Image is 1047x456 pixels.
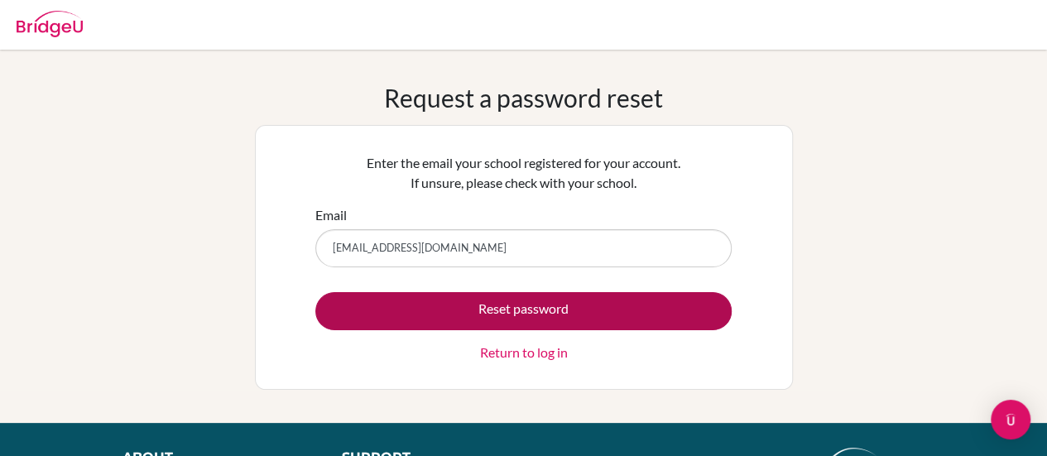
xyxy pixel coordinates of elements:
[17,11,83,37] img: Bridge-U
[991,400,1030,439] div: Open Intercom Messenger
[480,343,568,362] a: Return to log in
[315,153,732,193] p: Enter the email your school registered for your account. If unsure, please check with your school.
[384,83,663,113] h1: Request a password reset
[315,292,732,330] button: Reset password
[315,205,347,225] label: Email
